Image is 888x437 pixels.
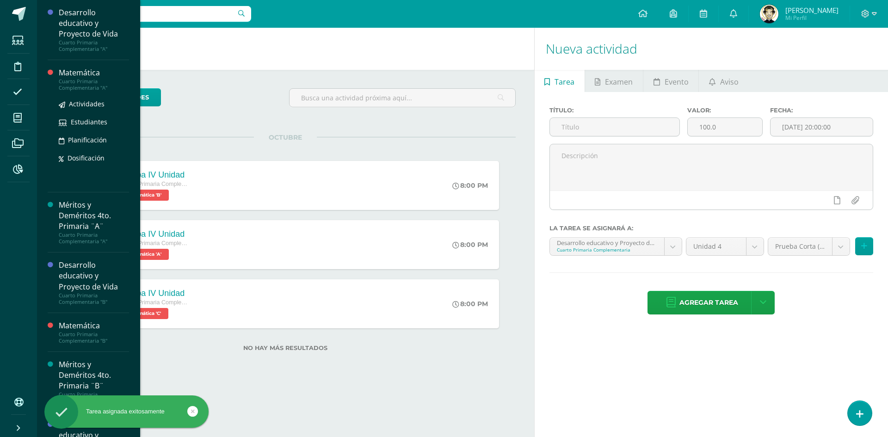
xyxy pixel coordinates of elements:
span: Actividades [69,99,105,108]
a: Planificación [59,135,129,145]
input: Busca un usuario... [43,6,251,22]
span: Evento [665,71,689,93]
h1: Nueva actividad [546,28,877,70]
div: Tarea asignada exitosamente [44,407,209,416]
label: No hay más resultados [55,345,516,351]
span: Estudiantes [71,117,107,126]
span: Prueba Corta (0.0%) [775,238,825,255]
span: Cuarto Primaria Complementaria [119,299,188,306]
div: Méritos y Deméritos 4to. Primaria ¨A¨ [59,200,129,232]
a: Actividades [59,98,129,109]
span: Examen [605,71,633,93]
div: 8:00 PM [452,240,488,249]
div: 8:00 PM [452,300,488,308]
span: Unidad 4 [693,238,739,255]
span: Mi Perfil [785,14,839,22]
input: Puntos máximos [688,118,762,136]
span: Aviso [720,71,739,93]
div: Cuarto Primaria Complementaria "B" [59,391,129,404]
div: Desarrollo educativo y Proyecto de Vida 'A' [557,238,657,246]
a: Dosificación [59,153,129,163]
a: MatemáticaCuarto Primaria Complementaria "A" [59,68,129,91]
label: La tarea se asignará a: [549,225,873,232]
div: Desarrollo educativo y Proyecto de Vida [59,260,129,292]
div: Prueba IV Unidad [119,289,188,298]
a: Tarea [535,70,585,92]
div: Cuarto Primaria Complementaria "A" [59,39,129,52]
div: Prueba IV Unidad [119,229,188,239]
div: Matemática [59,68,129,78]
label: Valor: [687,107,763,114]
div: Desarrollo educativo y Proyecto de Vida [59,7,129,39]
span: Dosificación [68,154,105,162]
a: Desarrollo educativo y Proyecto de VidaCuarto Primaria Complementaria "B" [59,260,129,305]
a: Desarrollo educativo y Proyecto de VidaCuarto Primaria Complementaria "A" [59,7,129,52]
a: Méritos y Deméritos 4to. Primaria ¨B¨Cuarto Primaria Complementaria "B" [59,359,129,404]
input: Busca una actividad próxima aquí... [290,89,515,107]
img: cec87810e7b0876db6346626e4ad5e30.png [760,5,778,23]
a: Méritos y Deméritos 4to. Primaria ¨A¨Cuarto Primaria Complementaria "A" [59,200,129,245]
div: Cuarto Primaria Complementaria "A" [59,78,129,91]
span: [PERSON_NAME] [785,6,839,15]
div: Méritos y Deméritos 4to. Primaria ¨B¨ [59,359,129,391]
a: Prueba Corta (0.0%) [768,238,850,255]
div: Cuarto Primaria Complementaria "B" [59,331,129,344]
span: Agregar tarea [679,291,738,314]
div: Cuarto Primaria Complementaria [557,246,657,253]
div: Cuarto Primaria Complementaria "A" [59,232,129,245]
a: Evento [643,70,698,92]
span: Tarea [555,71,574,93]
span: Planificación [68,135,107,144]
a: MatemáticaCuarto Primaria Complementaria "B" [59,320,129,344]
span: OCTUBRE [254,133,317,142]
span: Cuarto Primaria Complementaria [119,240,188,246]
a: Estudiantes [59,117,129,127]
a: Aviso [699,70,748,92]
a: Examen [585,70,643,92]
span: Matemática 'B' [119,190,169,201]
span: Cuarto Primaria Complementaria [119,181,188,187]
label: Título: [549,107,680,114]
span: Matemática 'A' [119,249,169,260]
div: Matemática [59,320,129,331]
div: 8:00 PM [452,181,488,190]
h1: Actividades [48,28,523,70]
a: Desarrollo educativo y Proyecto de Vida 'A'Cuarto Primaria Complementaria [550,238,682,255]
input: Fecha de entrega [771,118,873,136]
span: Matemática 'C' [119,308,168,319]
div: Prueba IV Unidad [119,170,188,180]
input: Título [550,118,679,136]
label: Fecha: [770,107,873,114]
a: Unidad 4 [686,238,764,255]
div: Cuarto Primaria Complementaria "B" [59,292,129,305]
